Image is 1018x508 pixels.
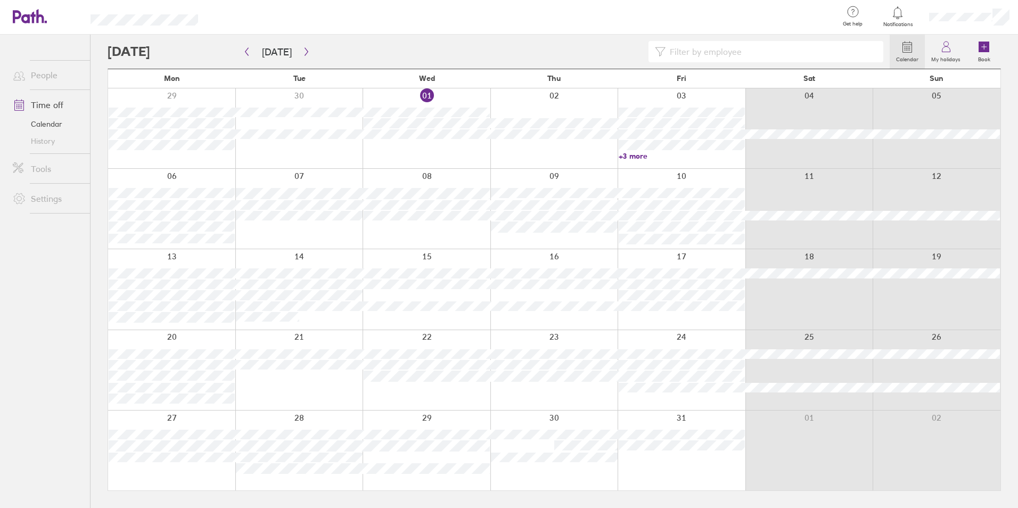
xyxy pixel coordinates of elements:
span: Sat [803,74,815,83]
label: Calendar [890,53,925,63]
input: Filter by employee [666,42,877,62]
a: Book [967,35,1001,69]
a: +3 more [619,151,745,161]
label: My holidays [925,53,967,63]
span: Notifications [881,21,915,28]
a: Tools [4,158,90,179]
button: [DATE] [253,43,300,61]
a: People [4,64,90,86]
span: Fri [677,74,686,83]
a: Calendar [4,116,90,133]
span: Get help [835,21,870,27]
a: Settings [4,188,90,209]
a: Time off [4,94,90,116]
span: Mon [164,74,180,83]
span: Thu [547,74,561,83]
span: Wed [419,74,435,83]
a: Calendar [890,35,925,69]
a: History [4,133,90,150]
a: My holidays [925,35,967,69]
label: Book [972,53,997,63]
a: Notifications [881,5,915,28]
span: Sun [930,74,943,83]
span: Tue [293,74,306,83]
